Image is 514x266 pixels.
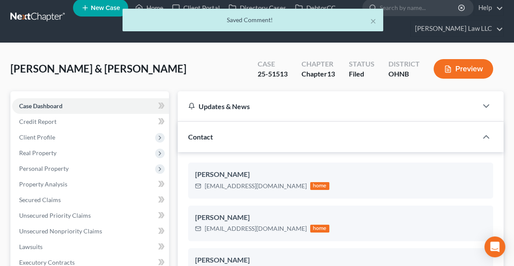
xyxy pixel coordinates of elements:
div: Updates & News [188,102,467,111]
a: Credit Report [12,114,169,130]
div: Open Intercom Messenger [484,236,505,257]
div: District [388,59,420,69]
span: Lawsuits [19,243,43,250]
span: Unsecured Nonpriority Claims [19,227,102,235]
span: Secured Claims [19,196,61,203]
div: [PERSON_NAME] [195,213,486,223]
button: × [370,16,376,26]
span: Client Profile [19,133,55,141]
div: Chapter [302,59,335,69]
div: [PERSON_NAME] [195,255,486,266]
span: Unsecured Priority Claims [19,212,91,219]
div: home [310,225,329,233]
span: Property Analysis [19,180,67,188]
div: Case [258,59,288,69]
div: home [310,182,329,190]
button: Preview [434,59,493,79]
a: Unsecured Priority Claims [12,208,169,223]
div: [PERSON_NAME] [195,170,486,180]
a: Secured Claims [12,192,169,208]
div: Chapter [302,69,335,79]
div: Status [349,59,375,69]
span: New Case [91,5,120,11]
div: [EMAIL_ADDRESS][DOMAIN_NAME] [205,182,307,190]
span: 13 [327,70,335,78]
span: [PERSON_NAME] & [PERSON_NAME] [10,62,186,75]
div: 25-51513 [258,69,288,79]
a: Lawsuits [12,239,169,255]
span: Personal Property [19,165,69,172]
div: Saved Comment! [129,16,376,24]
div: OHNB [388,69,420,79]
span: Real Property [19,149,56,156]
a: Property Analysis [12,176,169,192]
div: [EMAIL_ADDRESS][DOMAIN_NAME] [205,224,307,233]
span: Contact [188,133,213,141]
span: Executory Contracts [19,259,75,266]
a: Unsecured Nonpriority Claims [12,223,169,239]
a: Case Dashboard [12,98,169,114]
span: Case Dashboard [19,102,63,110]
div: Filed [349,69,375,79]
span: Credit Report [19,118,56,125]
